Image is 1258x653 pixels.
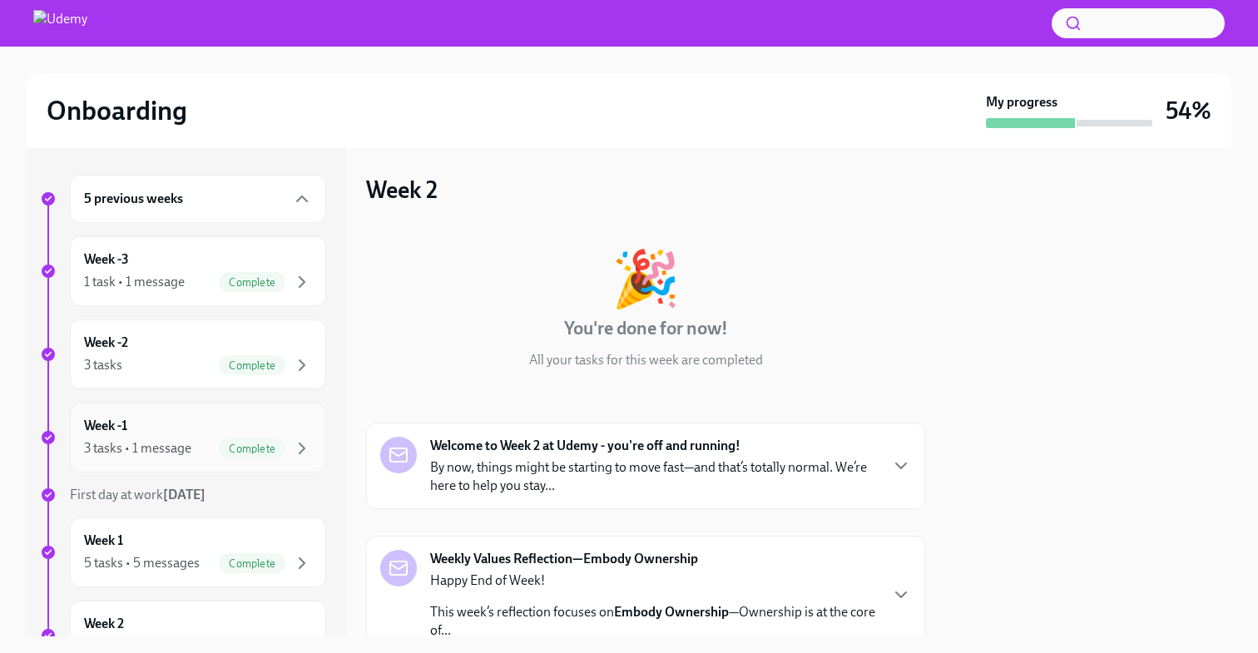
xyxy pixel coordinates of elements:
strong: Embody Ownership [614,604,729,620]
a: First day at work[DATE] [40,486,326,504]
div: 3 tasks [84,356,122,374]
div: 5 tasks • 5 messages [84,554,200,572]
span: First day at work [70,487,206,502]
p: Happy End of Week! [430,571,878,590]
div: 5 previous weeks [70,175,326,223]
div: 🎉 [612,251,680,306]
h3: 54% [1166,96,1211,126]
strong: Welcome to Week 2 at Udemy - you're off and running! [430,437,740,455]
strong: My progress [986,93,1057,111]
span: Complete [219,443,285,455]
h6: 5 previous weeks [84,190,183,208]
h3: Week 2 [366,175,438,205]
h6: Week -3 [84,250,129,269]
strong: Weekly Values Reflection—Embody Ownership [430,550,698,568]
span: Complete [219,557,285,570]
img: Udemy [33,10,87,37]
h6: Week 2 [84,615,124,633]
a: Week -13 tasks • 1 messageComplete [40,403,326,472]
h2: Onboarding [47,94,187,127]
h6: Week -1 [84,417,127,435]
h6: Week 1 [84,532,123,550]
a: Week -31 task • 1 messageComplete [40,236,326,306]
div: 3 tasks • 1 message [84,439,191,458]
p: This week’s reflection focuses on —Ownership is at the core of... [430,603,878,640]
span: Complete [219,276,285,289]
p: By now, things might be starting to move fast—and that’s totally normal. We’re here to help you s... [430,458,878,495]
span: Complete [219,359,285,372]
h6: Week -2 [84,334,128,352]
div: 1 task • 1 message [84,273,185,291]
h4: You're done for now! [564,316,728,341]
p: All your tasks for this week are completed [529,351,763,369]
strong: [DATE] [163,487,206,502]
a: Week 15 tasks • 5 messagesComplete [40,517,326,587]
a: Week -23 tasksComplete [40,319,326,389]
